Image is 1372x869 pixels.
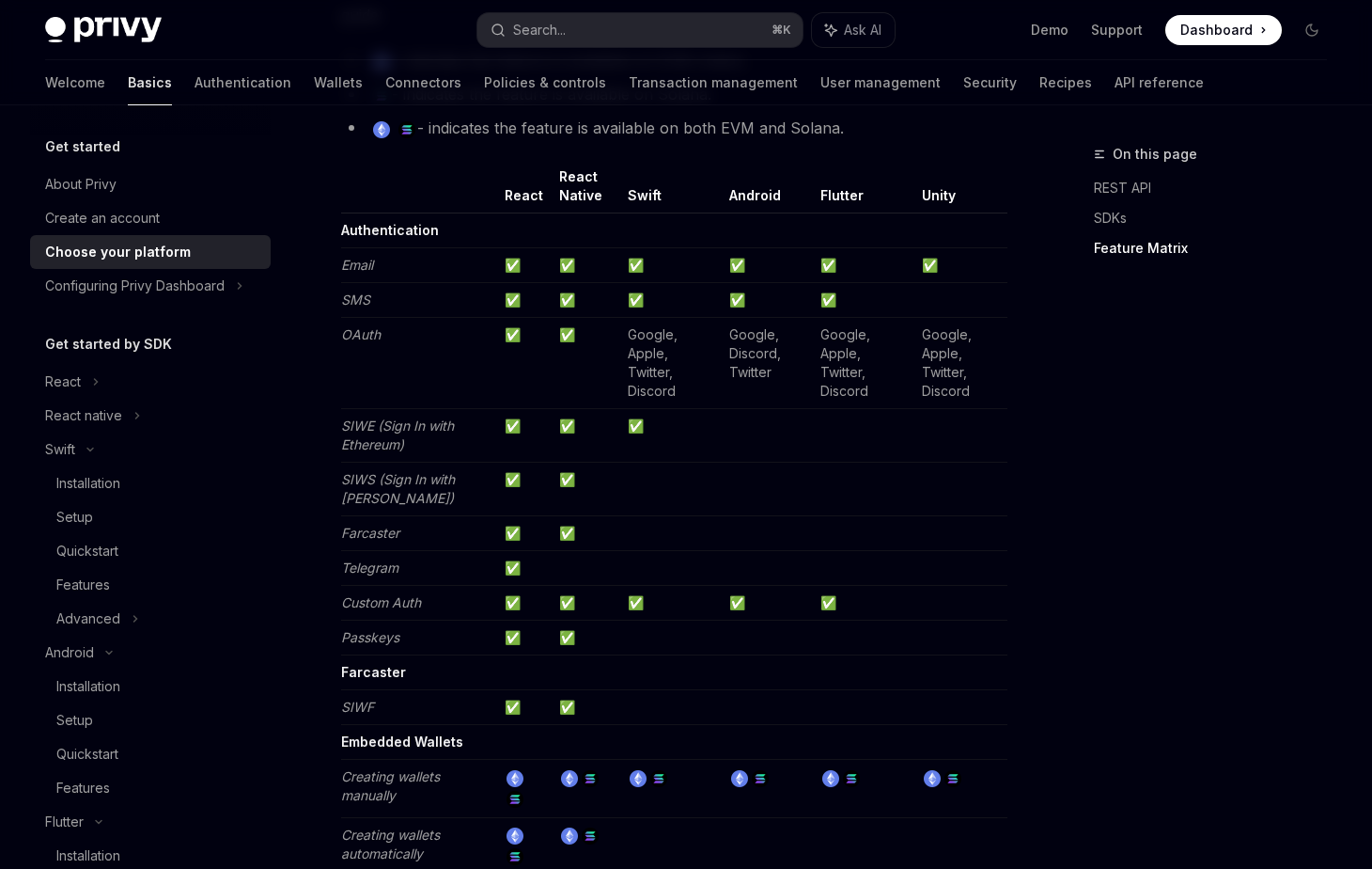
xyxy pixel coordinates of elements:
img: solana.png [398,121,415,138]
td: ✅ [497,621,552,656]
em: Farcaster [341,525,399,541]
th: React Native [552,167,620,213]
th: React [497,167,552,213]
img: solana.png [582,828,599,845]
button: Toggle dark mode [1297,15,1327,45]
div: Search... [513,19,566,41]
img: ethereum.png [630,770,647,787]
a: Support [1091,21,1143,39]
a: Demo [1031,21,1068,39]
td: ✅ [552,463,620,516]
a: Choose your platform [30,235,271,269]
img: solana.png [843,770,860,787]
a: Create an account [30,201,271,235]
img: ethereum.png [507,770,523,787]
em: Telegram [341,560,398,576]
a: Feature Matrix [1094,233,1342,263]
th: Swift [620,167,721,213]
td: ✅ [552,248,620,283]
td: ✅ [813,248,913,283]
div: Quickstart [56,540,118,562]
div: Advanced [56,608,120,630]
span: ⌘ K [772,23,791,38]
div: Create an account [45,207,160,229]
td: ✅ [813,283,913,318]
a: About Privy [30,167,271,201]
a: REST API [1094,173,1342,203]
td: Google, Apple, Twitter, Discord [620,318,721,409]
td: ✅ [552,586,620,621]
img: ethereum.png [373,121,390,138]
a: Security [963,60,1017,105]
span: On this page [1113,143,1197,166]
div: Features [56,574,110,596]
em: SIWF [341,699,374,715]
td: ✅ [620,409,721,463]
em: Creating wallets automatically [341,827,440,861]
a: Dashboard [1165,15,1282,45]
div: Flutter [45,811,84,833]
div: Android [45,641,94,664]
a: Authentication [195,60,291,105]
div: Swift [45,438,75,461]
img: ethereum.png [561,770,578,787]
td: ✅ [914,248,1007,283]
em: OAuth [341,326,381,342]
td: ✅ [620,283,721,318]
div: React native [45,404,122,427]
th: Unity [914,167,1007,213]
div: Setup [56,506,93,529]
td: ✅ [552,409,620,463]
td: ✅ [722,586,813,621]
td: ✅ [620,586,721,621]
a: Connectors [385,60,461,105]
a: User management [820,60,941,105]
td: ✅ [722,283,813,318]
a: Features [30,771,271,805]
div: Configuring Privy Dashboard [45,275,225,297]
a: Wallets [314,60,363,105]
em: SIWE (Sign In with Ethereum) [341,418,454,452]
td: ✅ [497,409,552,463]
div: Installation [56,845,120,867]
td: ✅ [497,318,552,409]
a: Setup [30,703,271,737]
a: Quickstart [30,534,271,568]
td: Google, Apple, Twitter, Discord [914,318,1007,409]
td: ✅ [552,283,620,318]
em: Passkeys [341,629,399,645]
td: ✅ [497,248,552,283]
div: Setup [56,709,93,732]
td: ✅ [497,586,552,621]
a: Installation [30,670,271,703]
a: Welcome [45,60,105,105]
img: ethereum.png [561,828,578,845]
a: Quickstart [30,737,271,771]
td: ✅ [497,690,552,725]
a: Transaction management [629,60,798,105]
em: SMS [341,292,370,308]
div: About Privy [45,173,117,196]
button: Ask AI [812,13,895,47]
div: Features [56,777,110,799]
div: Installation [56,472,120,495]
td: ✅ [497,463,552,516]
img: solana.png [944,770,961,787]
em: Custom Auth [341,594,421,610]
td: Google, Discord, Twitter [722,318,813,409]
img: solana.png [507,848,523,865]
a: Recipes [1039,60,1092,105]
h5: Get started [45,135,120,158]
td: ✅ [552,690,620,725]
img: dark logo [45,17,162,43]
td: ✅ [497,516,552,551]
a: Setup [30,500,271,534]
a: SDKs [1094,203,1342,233]
em: SIWS (Sign In with [PERSON_NAME]) [341,471,455,506]
td: ✅ [722,248,813,283]
td: Google, Apple, Twitter, Discord [813,318,913,409]
div: React [45,371,81,393]
strong: Farcaster [341,664,406,680]
img: ethereum.png [507,828,523,845]
td: ✅ [497,283,552,318]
